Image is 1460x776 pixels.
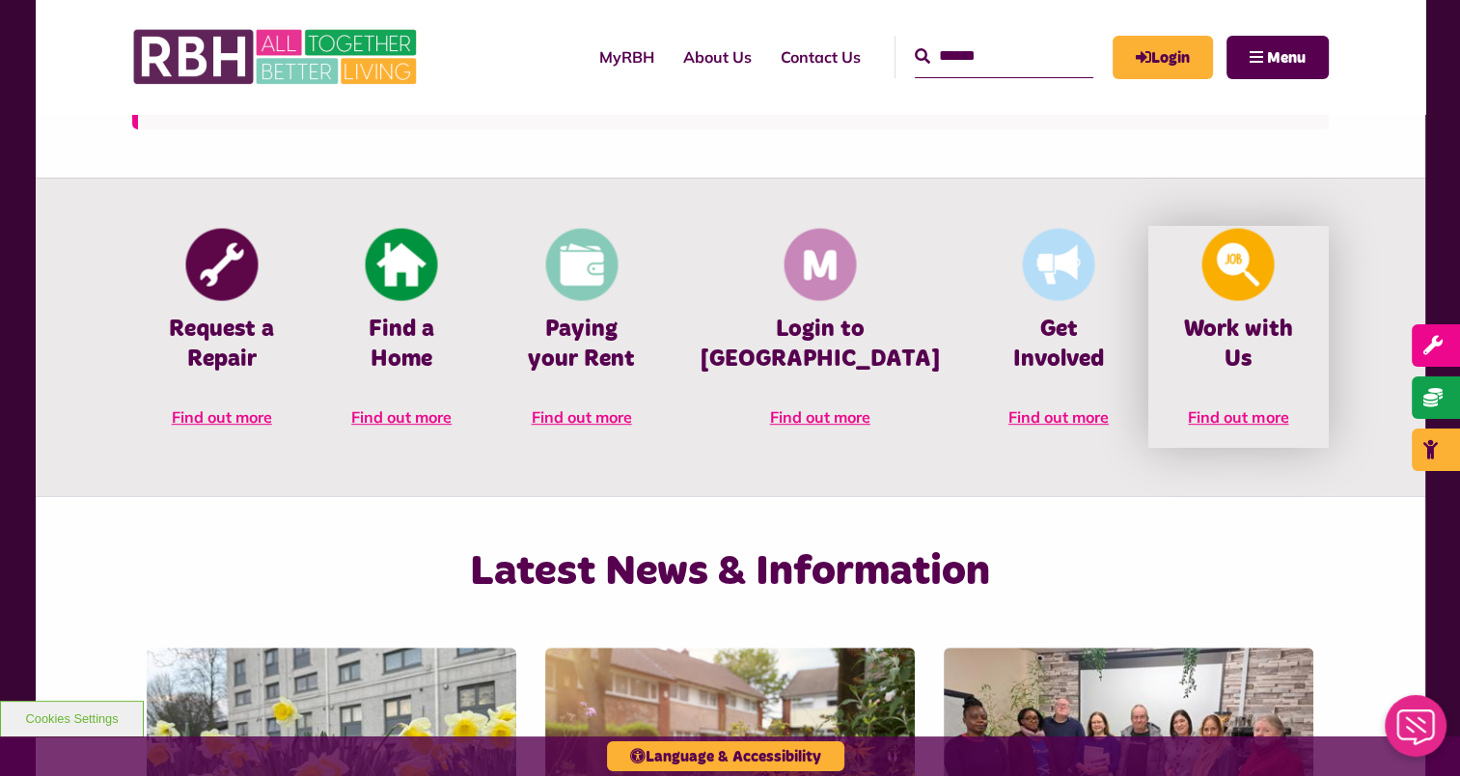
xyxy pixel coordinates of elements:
a: Find A Home Find a Home Find out more [312,226,491,448]
img: RBH [132,19,422,95]
a: Get Involved Get Involved Find out more [969,226,1148,448]
img: Membership And Mutuality [784,229,856,301]
h4: Paying your Rent [520,315,642,374]
span: Find out more [1188,407,1288,427]
img: Report Repair [185,229,258,301]
button: Language & Accessibility [607,741,844,771]
a: MyRBH [585,31,669,83]
span: Find out more [172,407,272,427]
img: Find A Home [366,229,438,301]
a: About Us [669,31,766,83]
img: Pay Rent [545,229,618,301]
h4: Get Involved [998,315,1119,374]
img: Get Involved [1022,229,1094,301]
a: Membership And Mutuality Login to [GEOGRAPHIC_DATA] Find out more [672,226,969,448]
input: Search [915,36,1093,77]
a: MyRBH [1113,36,1213,79]
span: Find out more [351,407,452,427]
h4: Login to [GEOGRAPHIC_DATA] [701,315,940,374]
a: Looking For A Job Work with Us Find out more [1148,226,1328,448]
h4: Request a Repair [161,315,283,374]
span: Find out more [770,407,870,427]
iframe: Netcall Web Assistant for live chat [1373,689,1460,776]
span: Find out more [532,407,632,427]
h4: Find a Home [341,315,462,374]
a: Contact Us [766,31,875,83]
h4: Work with Us [1177,315,1299,374]
a: Pay Rent Paying your Rent Find out more [491,226,671,448]
button: Navigation [1226,36,1329,79]
img: Looking For A Job [1202,229,1275,301]
span: Menu [1267,50,1306,66]
span: Find out more [1008,407,1109,427]
h2: Latest News & Information [331,544,1129,599]
a: Report Repair Request a Repair Find out more [132,226,312,448]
